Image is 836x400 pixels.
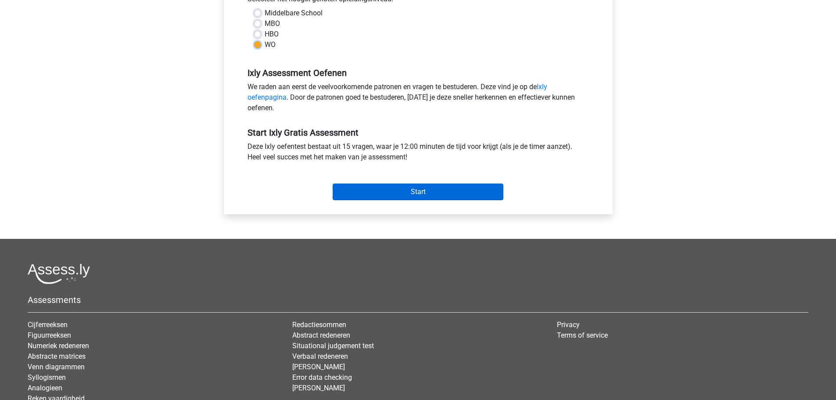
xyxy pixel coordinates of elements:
label: MBO [265,18,280,29]
a: Figuurreeksen [28,331,71,339]
a: Syllogismen [28,373,66,382]
img: Assessly logo [28,263,90,284]
label: Middelbare School [265,8,323,18]
input: Start [333,184,503,200]
a: Venn diagrammen [28,363,85,371]
a: Redactiesommen [292,321,346,329]
a: Privacy [557,321,580,329]
a: Analogieen [28,384,62,392]
h5: Assessments [28,295,808,305]
div: Deze Ixly oefentest bestaat uit 15 vragen, waar je 12:00 minuten de tijd voor krijgt (als je de t... [241,141,596,166]
a: Terms of service [557,331,608,339]
a: Abstract redeneren [292,331,350,339]
a: [PERSON_NAME] [292,384,345,392]
a: Numeriek redeneren [28,342,89,350]
a: Verbaal redeneren [292,352,348,360]
h5: Ixly Assessment Oefenen [248,68,589,78]
h5: Start Ixly Gratis Assessment [248,127,589,138]
div: We raden aan eerst de veelvoorkomende patronen en vragen te bestuderen. Deze vind je op de . Door... [241,82,596,117]
a: Cijferreeksen [28,321,68,329]
a: Abstracte matrices [28,352,86,360]
label: WO [265,40,276,50]
a: Error data checking [292,373,352,382]
a: Situational judgement test [292,342,374,350]
label: HBO [265,29,279,40]
a: [PERSON_NAME] [292,363,345,371]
